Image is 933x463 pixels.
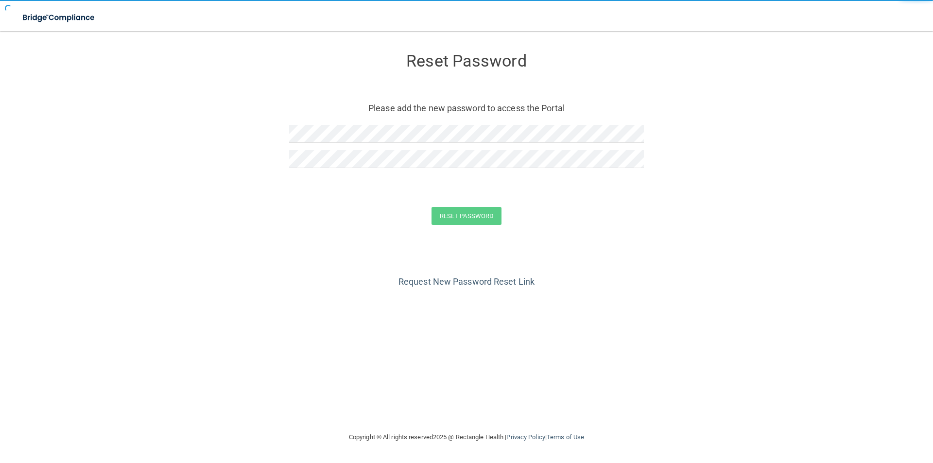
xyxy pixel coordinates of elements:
[289,52,644,70] h3: Reset Password
[398,276,535,287] a: Request New Password Reset Link
[296,100,637,116] p: Please add the new password to access the Portal
[547,433,584,441] a: Terms of Use
[506,433,545,441] a: Privacy Policy
[289,422,644,453] div: Copyright © All rights reserved 2025 @ Rectangle Health | |
[15,8,104,28] img: bridge_compliance_login_screen.278c3ca4.svg
[432,207,501,225] button: Reset Password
